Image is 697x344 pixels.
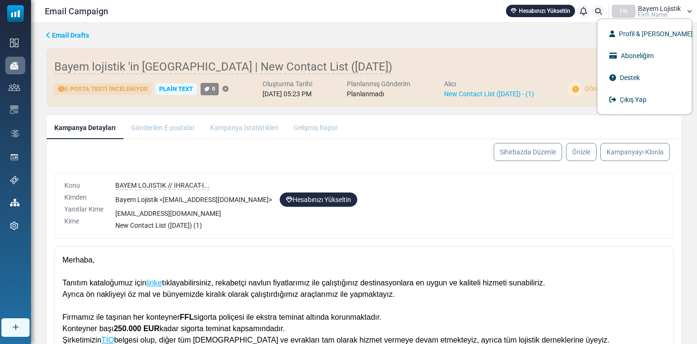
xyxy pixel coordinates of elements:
[10,39,19,47] img: dashboard-icon.svg
[494,143,562,161] a: Sihirbazda Düzenle
[638,12,667,18] span: Firm Name
[600,143,670,161] a: Kampanyayı Klonla
[263,89,313,99] div: [DATE] 05:23 PM
[585,85,674,92] span: Gönderilmek için onay bekliyor
[115,182,210,190] span: BAYEM LOJISTIK // IHRACAT-I...
[201,83,219,95] a: 0
[566,143,596,161] a: Önizle
[62,313,382,321] span: Firmamız ile taşınan her konteyner sigorta poliçesi ile ekstra teminat altında korunmaktadır.
[115,222,202,229] span: New Contact List ([DATE]) (1)
[115,192,664,207] div: Bayem Lojistik < [EMAIL_ADDRESS][DOMAIN_NAME] >
[47,115,123,139] a: Kampanya Detayları
[347,90,384,98] span: Planlanmadı
[52,31,89,39] span: translation missing: tr.ms_sidebar.email_drafts
[612,5,692,18] a: FN Bayem Lojistik Firm Name
[54,83,152,95] div: E-posta Testi İnceleniyor
[64,192,104,202] div: Kimden
[64,181,104,191] div: Konu
[444,79,534,89] div: Alıcı
[10,222,19,230] img: settings-icon.svg
[347,79,410,89] div: Planlanmış Gönderim
[180,313,193,321] b: FFL
[602,47,687,64] a: Aboneliğim
[62,290,395,298] span: Ayrıca ön nakliyeyi öz mal ve bünyemizde kiralık olarak çalıştırdığımız araçlarımız ile yapmaktayız.
[64,216,104,226] div: Kime
[46,30,89,40] a: Email Drafts
[62,336,609,344] span: Şirketimizin belgesi olup, diğer tüm [DEMOGRAPHIC_DATA] ve evrakları tam olarak hizmet vermeye de...
[155,83,197,95] div: Plain Text
[9,84,20,91] img: contacts-icon.svg
[10,61,19,70] img: campaigns-icon-active.png
[444,90,534,98] a: New Contact List ([DATE]) - (1)
[602,25,687,42] a: Profil & [PERSON_NAME]
[222,86,229,92] a: Etiket Ekle
[10,176,19,184] img: support-icon.svg
[62,324,285,333] span: Konteyner başı kadar sigorta teminat kapsamındadır.
[45,5,108,18] span: Email Campaign
[263,79,313,89] div: Oluşturma Tarihi:
[64,204,104,214] div: Yanıtlar Kime
[10,128,20,139] img: workflow.svg
[10,105,19,114] img: email-templates-icon.svg
[597,19,692,115] ul: FN Bayem Lojistik Firm Name
[212,85,215,92] span: 0
[62,279,545,287] span: Tanıtım kataloğumuz için tıklayabilirsiniz, rekabetçi navlun fiyatlarımız ile çalıştığınız destin...
[638,5,681,12] span: Bayem Lojistik
[280,192,357,207] a: Hesabınızı Yükseltin
[10,153,19,162] img: landing_pages.svg
[602,69,687,86] a: Destek
[612,5,636,18] div: FN
[146,279,162,287] a: linke
[7,5,24,22] img: mailsoftly_icon_blue_white.svg
[506,5,575,17] a: Hesabınızı Yükseltin
[101,336,114,344] a: TIO
[62,256,95,264] span: Merhaba,
[115,209,664,219] div: [EMAIL_ADDRESS][DOMAIN_NAME]
[114,324,160,333] b: 250.000 EUR
[54,60,392,74] span: Bayem lojistik 'in [GEOGRAPHIC_DATA] | New Contact List ([DATE])
[602,91,687,108] a: Çıkış Yap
